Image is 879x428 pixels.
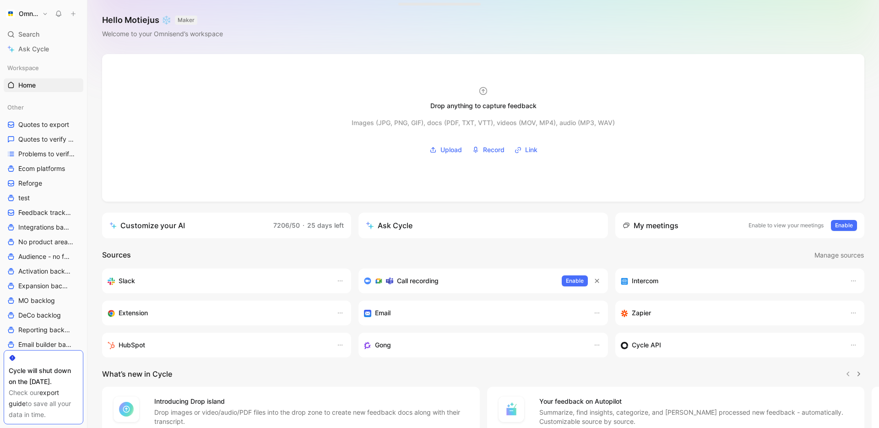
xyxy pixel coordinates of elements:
[4,7,50,20] button: OmnisendOmnisend
[352,117,615,128] div: Images (JPG, PNG, GIF), docs (PDF, TXT, VTT), videos (MOV, MP4), audio (MP3, WAV)
[525,144,537,155] span: Link
[749,221,824,230] p: Enable to view your meetings
[831,220,857,231] button: Enable
[119,275,135,286] h3: Slack
[4,118,83,132] a: Quotes to export
[623,220,678,231] div: My meetings
[18,179,42,188] span: Reforge
[18,267,71,276] span: Activation backlog
[18,311,61,320] span: DeCo backlog
[358,213,608,238] button: Ask Cycle
[364,307,584,318] div: Forward emails to your feedback inbox
[19,10,38,18] h1: Omnisend
[4,250,83,263] a: Audience - no feature tag
[632,340,661,351] h3: Cycle API
[835,221,853,230] span: Enable
[4,220,83,234] a: Integrations backlog
[154,408,469,426] p: Drop images or video/audio/PDF files into the drop zone to create new feedback docs along with th...
[18,296,55,305] span: MO backlog
[632,307,651,318] h3: Zapier
[9,387,78,420] div: Check our to save all your data in time.
[483,144,505,155] span: Record
[4,27,83,41] div: Search
[18,237,74,247] span: No product area (Unknowns)
[18,340,72,349] span: Email builder backlog
[102,28,223,39] div: Welcome to your Omnisend’s workspace
[102,368,172,379] h2: What’s new in Cycle
[469,143,508,157] button: Record
[109,220,185,231] div: Customize your AI
[18,223,72,232] span: Integrations backlog
[18,29,39,40] span: Search
[366,220,412,231] div: Ask Cycle
[539,396,854,407] h4: Your feedback on Autopilot
[18,193,30,203] span: test
[273,221,300,229] span: 7206/50
[4,100,83,114] div: Other
[4,323,83,337] a: Reporting backlog
[511,143,541,157] button: Link
[9,365,78,387] div: Cycle will shut down on the [DATE].
[303,221,304,229] span: ·
[621,340,841,351] div: Sync customers & send feedback from custom sources. Get inspired by our favorite use case
[18,44,49,55] span: Ask Cycle
[621,275,841,286] div: Sync your customers, send feedback and get updates in Intercom
[4,308,83,322] a: DeCo backlog
[4,61,83,75] div: Workspace
[18,120,69,129] span: Quotes to export
[4,294,83,307] a: MO backlog
[18,325,71,335] span: Reporting backlog
[307,221,344,229] span: 25 days left
[375,307,391,318] h3: Email
[4,191,83,205] a: test
[4,162,83,176] a: Ecom platforms
[539,408,854,426] p: Summarize, find insights, categorize, and [PERSON_NAME] processed new feedback - automatically. C...
[4,279,83,293] a: Expansion backlog
[566,276,584,285] span: Enable
[175,16,197,25] button: MAKER
[119,307,148,318] h3: Extension
[430,100,537,111] div: Drop anything to capture feedback
[375,340,391,351] h3: Gong
[621,307,841,318] div: Capture feedback from thousands of sources with Zapier (survey results, recordings, sheets, etc).
[364,275,554,286] div: Record & transcribe meetings from Zoom, Meet & Teams.
[7,103,24,112] span: Other
[154,396,469,407] h4: Introducing Drop island
[632,275,658,286] h3: Intercom
[18,135,74,144] span: Quotes to verify Ecom platforms
[108,307,327,318] div: Capture feedback from anywhere on the web
[4,100,83,381] div: OtherQuotes to exportQuotes to verify Ecom platformsProblems to verify ecom platformsEcom platfor...
[814,250,864,261] span: Manage sources
[397,275,439,286] h3: Call recording
[4,235,83,249] a: No product area (Unknowns)
[4,206,83,219] a: Feedback tracking
[18,281,71,291] span: Expansion backlog
[4,176,83,190] a: Reforge
[119,340,145,351] h3: HubSpot
[102,15,223,26] h1: Hello Motiejus ❄️
[18,164,65,173] span: Ecom platforms
[562,275,588,286] button: Enable
[102,249,131,261] h2: Sources
[18,252,73,261] span: Audience - no feature tag
[364,340,584,351] div: Capture feedback from your incoming calls
[18,81,36,90] span: Home
[440,144,462,155] span: Upload
[18,149,75,159] span: Problems to verify ecom platforms
[108,275,327,286] div: Sync your customers, send feedback and get updates in Slack
[4,132,83,146] a: Quotes to verify Ecom platforms
[7,63,39,72] span: Workspace
[4,42,83,56] a: Ask Cycle
[102,213,351,238] a: Customize your AI7206/50·25 days left
[814,249,864,261] button: Manage sources
[4,78,83,92] a: Home
[4,264,83,278] a: Activation backlog
[4,338,83,351] a: Email builder backlog
[18,208,71,217] span: Feedback tracking
[6,9,15,18] img: Omnisend
[4,147,83,161] a: Problems to verify ecom platforms
[426,143,465,157] button: Upload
